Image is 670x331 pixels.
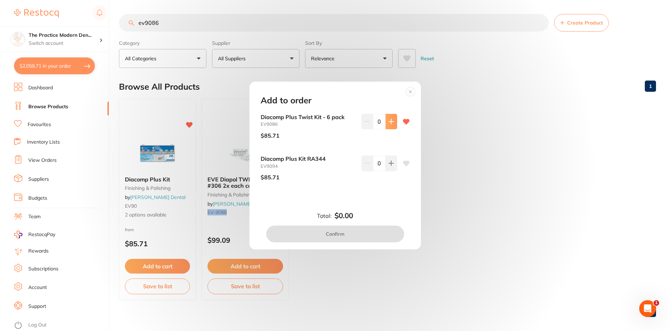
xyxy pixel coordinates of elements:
h2: Add to order [261,96,311,105]
small: EV9094 [261,164,356,169]
iframe: Intercom live chat [639,300,656,317]
b: Diacomp Plus Twist Kit - 6 pack [261,114,356,120]
b: $0.00 [334,212,353,220]
button: Confirm [266,226,404,242]
p: $85.71 [261,132,280,139]
span: 1 [654,300,659,306]
small: EV9086 [261,122,356,127]
b: Diacomp Plus Kit RA344 [261,156,356,162]
label: Total: [317,213,332,219]
p: $85.71 [261,174,280,180]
